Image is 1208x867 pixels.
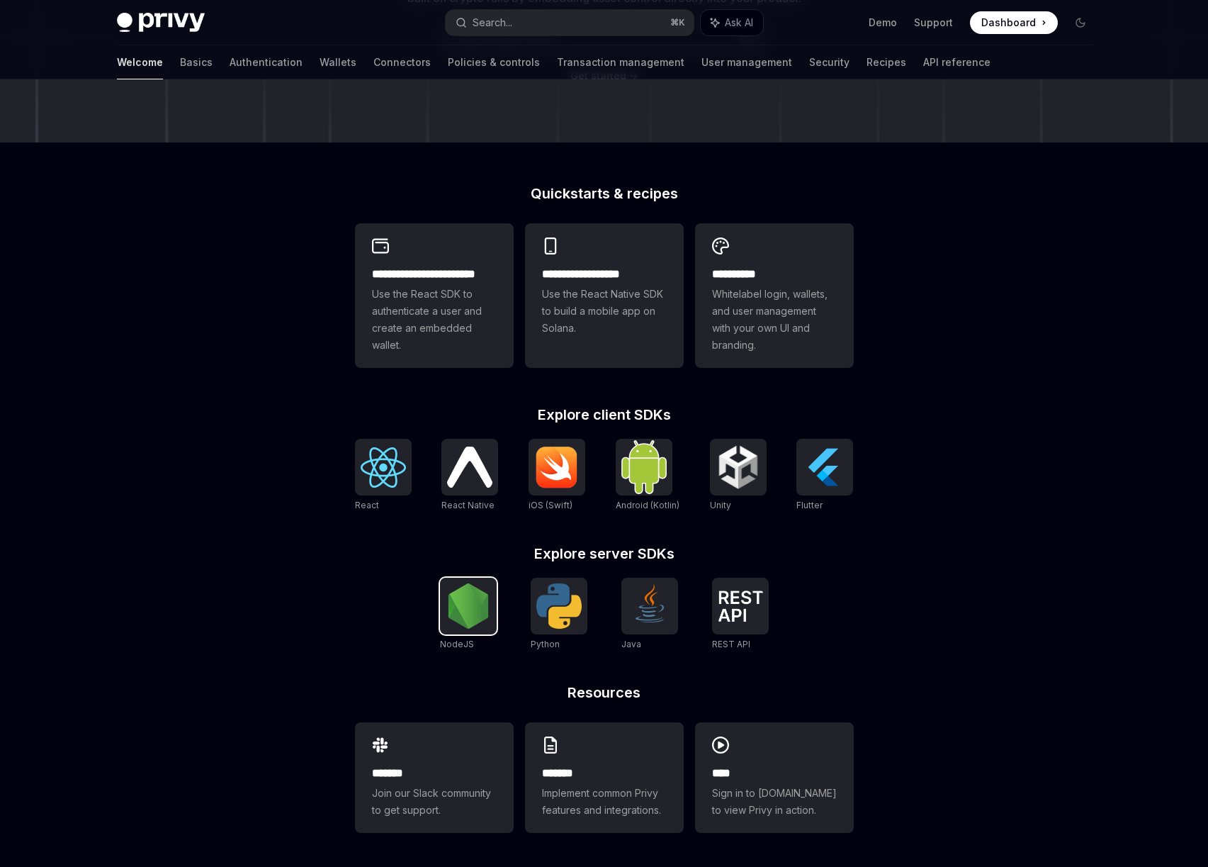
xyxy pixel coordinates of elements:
a: Basics [180,45,213,79]
span: Unity [710,500,731,510]
a: JavaJava [621,578,678,651]
span: Use the React SDK to authenticate a user and create an embedded wallet. [372,286,497,354]
img: Android (Kotlin) [621,440,667,493]
span: REST API [712,639,750,649]
h2: Explore server SDKs [355,547,854,561]
img: React Native [447,447,492,487]
h2: Explore client SDKs [355,408,854,422]
a: Support [914,16,953,30]
a: FlutterFlutter [796,439,853,513]
span: iOS (Swift) [529,500,572,510]
a: Authentication [230,45,303,79]
a: Policies & controls [448,45,540,79]
img: Python [536,583,582,629]
span: Ask AI [725,16,753,30]
a: ReactReact [355,439,412,513]
button: Toggle dark mode [1069,11,1092,34]
img: Unity [716,444,761,490]
a: ****Sign in to [DOMAIN_NAME] to view Privy in action. [695,722,854,833]
span: Android (Kotlin) [616,500,679,510]
a: User management [701,45,792,79]
span: Join our Slack community to get support. [372,785,497,819]
a: REST APIREST API [712,578,769,651]
img: Flutter [802,444,847,490]
a: **** **** **** ***Use the React Native SDK to build a mobile app on Solana. [525,223,684,368]
a: **** **Join our Slack community to get support. [355,722,514,833]
h2: Quickstarts & recipes [355,186,854,201]
img: React [361,447,406,488]
a: Demo [869,16,897,30]
span: Whitelabel login, wallets, and user management with your own UI and branding. [712,286,837,354]
button: Search...⌘K [446,10,694,35]
span: React [355,500,379,510]
span: NodeJS [440,639,474,649]
span: Flutter [796,500,823,510]
a: NodeJSNodeJS [440,578,497,651]
img: iOS (Swift) [534,446,580,488]
a: UnityUnity [710,439,767,513]
a: Connectors [373,45,431,79]
a: **** *****Whitelabel login, wallets, and user management with your own UI and branding. [695,223,854,368]
span: Use the React Native SDK to build a mobile app on Solana. [542,286,667,337]
a: API reference [923,45,990,79]
img: Java [627,583,672,629]
img: REST API [718,591,763,622]
button: Ask AI [701,10,763,35]
span: ⌘ K [670,17,685,28]
h2: Resources [355,686,854,700]
a: Wallets [320,45,356,79]
img: NodeJS [446,583,491,629]
div: Search... [473,14,512,31]
a: PythonPython [531,578,587,651]
span: Implement common Privy features and integrations. [542,785,667,819]
span: React Native [441,500,495,510]
a: iOS (Swift)iOS (Swift) [529,439,585,513]
a: Transaction management [557,45,684,79]
a: Android (Kotlin)Android (Kotlin) [616,439,679,513]
img: dark logo [117,13,205,33]
a: Security [809,45,849,79]
a: Dashboard [970,11,1058,34]
span: Python [531,639,560,649]
span: Java [621,639,641,649]
a: React NativeReact Native [441,439,498,513]
a: **** **Implement common Privy features and integrations. [525,722,684,833]
span: Sign in to [DOMAIN_NAME] to view Privy in action. [712,785,837,819]
span: Dashboard [981,16,1036,30]
a: Welcome [117,45,163,79]
a: Recipes [867,45,906,79]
